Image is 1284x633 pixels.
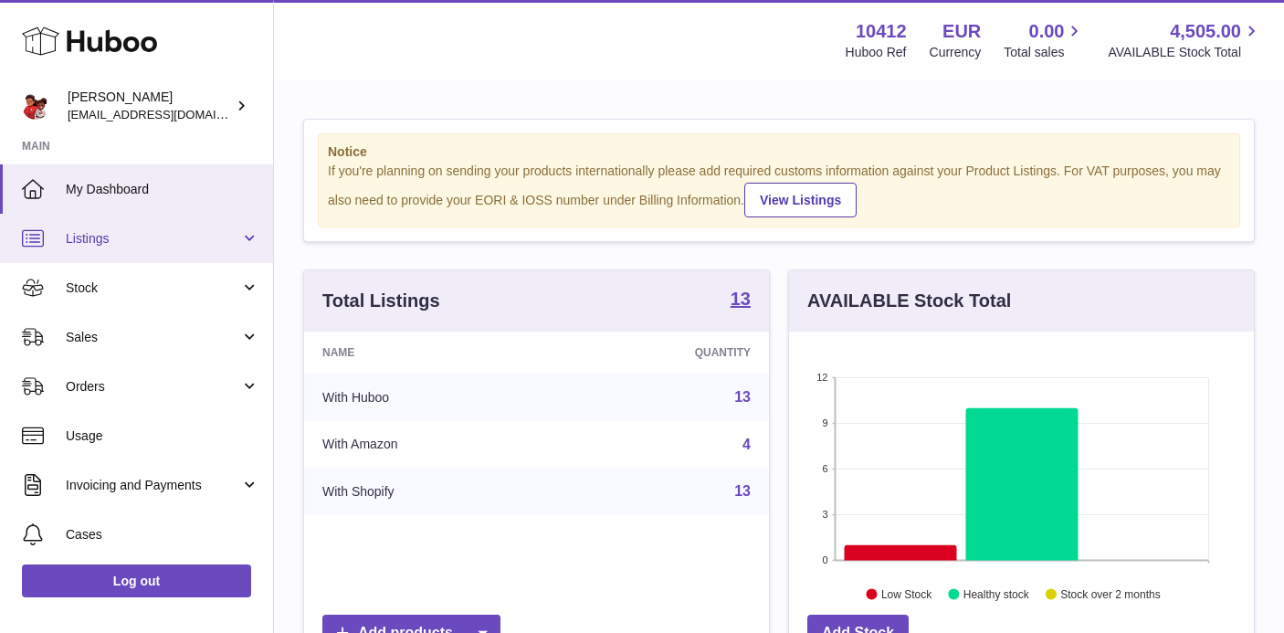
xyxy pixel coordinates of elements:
[731,290,751,311] a: 13
[66,477,240,494] span: Invoicing and Payments
[66,329,240,346] span: Sales
[742,437,751,452] a: 4
[304,332,559,374] th: Name
[1060,587,1160,600] text: Stock over 2 months
[1108,19,1262,61] a: 4,505.00 AVAILABLE Stock Total
[66,526,259,543] span: Cases
[559,332,769,374] th: Quantity
[734,389,751,405] a: 13
[22,564,251,597] a: Log out
[322,289,440,313] h3: Total Listings
[304,468,559,515] td: With Shopify
[328,163,1230,217] div: If you're planning on sending your products internationally please add required customs informati...
[328,143,1230,161] strong: Notice
[942,19,981,44] strong: EUR
[807,289,1011,313] h3: AVAILABLE Stock Total
[68,89,232,123] div: [PERSON_NAME]
[66,378,240,396] span: Orders
[822,554,827,565] text: 0
[881,587,932,600] text: Low Stock
[66,181,259,198] span: My Dashboard
[822,509,827,520] text: 3
[846,44,907,61] div: Huboo Ref
[304,421,559,469] td: With Amazon
[66,230,240,248] span: Listings
[816,372,827,383] text: 12
[731,290,751,308] strong: 13
[1004,19,1085,61] a: 0.00 Total sales
[66,280,240,297] span: Stock
[68,107,268,121] span: [EMAIL_ADDRESS][DOMAIN_NAME]
[1108,44,1262,61] span: AVAILABLE Stock Total
[1029,19,1065,44] span: 0.00
[1170,19,1241,44] span: 4,505.00
[22,92,49,120] img: hello@redracerbooks.com
[963,587,1030,600] text: Healthy stock
[822,417,827,428] text: 9
[744,183,857,217] a: View Listings
[734,483,751,499] a: 13
[856,19,907,44] strong: 10412
[822,463,827,474] text: 6
[930,44,982,61] div: Currency
[1004,44,1085,61] span: Total sales
[304,374,559,421] td: With Huboo
[66,427,259,445] span: Usage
